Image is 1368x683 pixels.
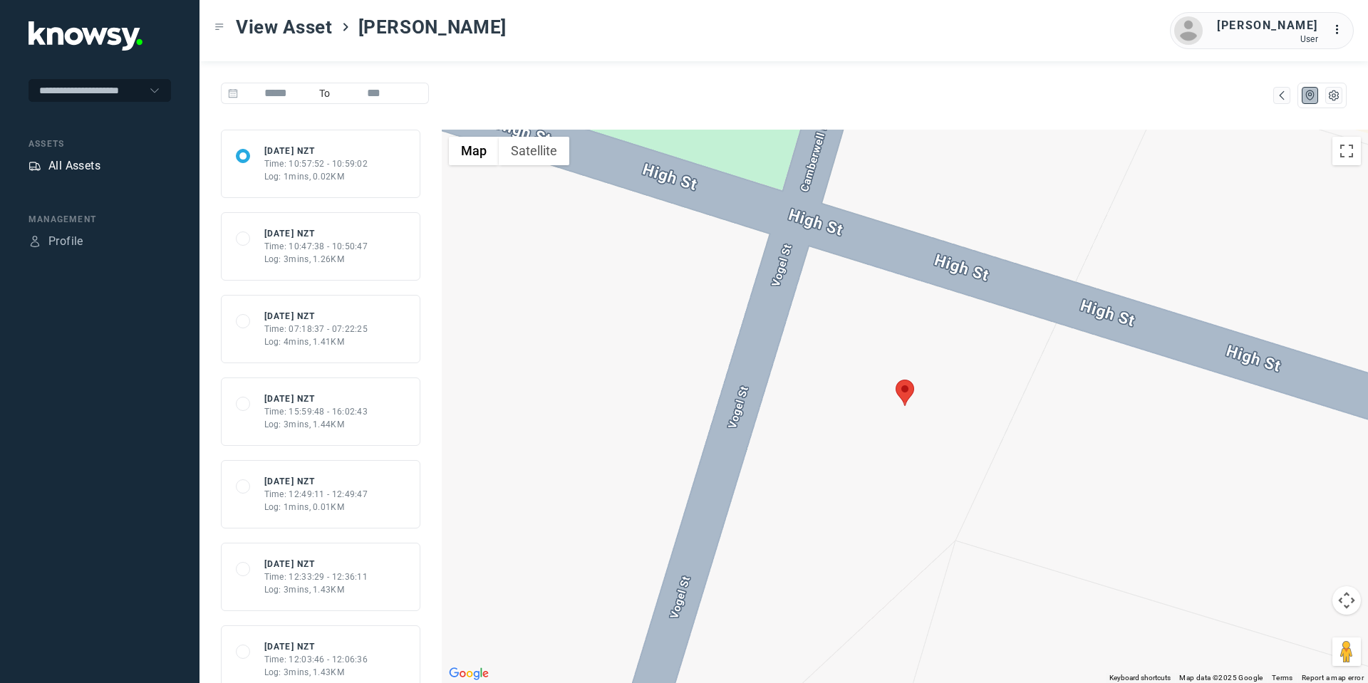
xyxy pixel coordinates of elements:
[264,583,368,596] div: Log: 3mins, 1.43KM
[264,240,368,253] div: Time: 10:47:38 - 10:50:47
[1275,89,1288,102] div: Map
[264,501,368,513] div: Log: 1mins, 0.01KM
[1217,34,1318,44] div: User
[264,405,368,418] div: Time: 15:59:48 - 16:02:43
[445,664,492,683] a: Open this area in Google Maps (opens a new window)
[358,14,507,40] span: [PERSON_NAME]
[264,640,368,653] div: [DATE] NZT
[48,157,100,174] div: All Assets
[28,213,171,226] div: Management
[1332,586,1361,615] button: Map camera controls
[48,233,83,250] div: Profile
[1174,16,1203,45] img: avatar.png
[449,137,499,165] button: Show street map
[1332,137,1361,165] button: Toggle fullscreen view
[264,392,368,405] div: [DATE] NZT
[28,235,41,248] div: Profile
[264,475,368,488] div: [DATE] NZT
[264,488,368,501] div: Time: 12:49:11 - 12:49:47
[1332,21,1349,38] div: :
[445,664,492,683] img: Google
[1327,89,1340,102] div: List
[264,170,368,183] div: Log: 1mins, 0.02KM
[1179,674,1263,682] span: Map data ©2025 Google
[28,233,83,250] a: ProfileProfile
[1109,673,1171,683] button: Keyboard shortcuts
[236,14,333,40] span: View Asset
[264,323,368,335] div: Time: 07:18:37 - 07:22:25
[1332,21,1349,41] div: :
[499,137,569,165] button: Show satellite imagery
[264,253,368,266] div: Log: 3mins, 1.26KM
[264,570,368,583] div: Time: 12:33:29 - 12:36:11
[264,145,368,157] div: [DATE] NZT
[28,160,41,172] div: Assets
[1332,637,1361,666] button: Drag Pegman onto the map to open Street View
[264,310,368,323] div: [DATE] NZT
[340,21,351,33] div: >
[28,157,100,174] a: AssetsAll Assets
[264,418,368,431] div: Log: 3mins, 1.44KM
[264,335,368,348] div: Log: 4mins, 1.41KM
[264,558,368,570] div: [DATE] NZT
[28,21,142,51] img: Application Logo
[264,157,368,170] div: Time: 10:57:52 - 10:59:02
[1272,674,1293,682] a: Terms (opens in new tab)
[1304,89,1317,102] div: Map
[1302,674,1364,682] a: Report a map error
[1217,17,1318,34] div: [PERSON_NAME]
[28,137,171,150] div: Assets
[264,227,368,240] div: [DATE] NZT
[1333,24,1347,35] tspan: ...
[264,666,368,679] div: Log: 3mins, 1.43KM
[313,83,336,104] span: To
[264,653,368,666] div: Time: 12:03:46 - 12:06:36
[214,22,224,32] div: Toggle Menu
